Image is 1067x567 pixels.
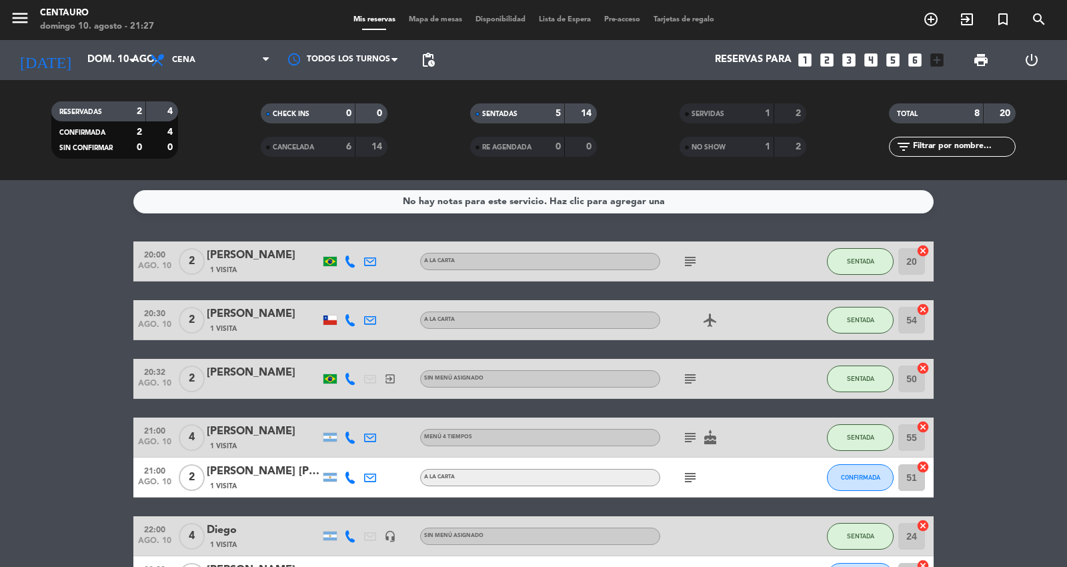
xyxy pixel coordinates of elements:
strong: 2 [137,127,142,137]
strong: 0 [556,142,561,151]
button: SENTADA [827,366,894,392]
div: Diego [207,522,320,539]
i: exit_to_app [959,11,975,27]
strong: 0 [137,143,142,152]
strong: 0 [586,142,594,151]
span: print [973,52,989,68]
div: domingo 10. agosto - 21:27 [40,20,154,33]
span: 2 [179,464,205,491]
span: NO SHOW [692,144,726,151]
span: 22:00 [138,521,171,536]
strong: 4 [167,127,175,137]
i: cake [702,430,718,446]
span: 2 [179,248,205,275]
span: RE AGENDADA [482,144,531,151]
span: SENTADA [847,316,874,324]
i: cancel [916,244,930,257]
span: Disponibilidad [469,16,532,23]
span: 2 [179,366,205,392]
i: subject [682,253,698,269]
strong: 20 [1000,109,1013,118]
span: Tarjetas de regalo [647,16,721,23]
i: looks_3 [840,51,858,69]
strong: 8 [974,109,980,118]
span: Lista de Espera [532,16,598,23]
div: LOG OUT [1006,40,1057,80]
span: ago. 10 [138,320,171,336]
span: 1 Visita [210,324,237,334]
span: SENTADA [847,257,874,265]
span: CONFIRMADA [841,474,880,481]
span: 20:32 [138,364,171,379]
i: power_settings_new [1024,52,1040,68]
div: [PERSON_NAME] [207,423,320,440]
span: Mis reservas [347,16,402,23]
strong: 6 [346,142,351,151]
span: A LA CARTA [424,474,455,480]
span: SIN CONFIRMAR [59,145,113,151]
span: 4 [179,424,205,451]
i: looks_5 [884,51,902,69]
span: SENTADA [847,375,874,382]
span: ago. 10 [138,379,171,394]
span: Reservas para [715,54,792,66]
i: exit_to_app [384,373,396,385]
div: [PERSON_NAME] [207,364,320,382]
strong: 2 [796,142,804,151]
div: Centauro [40,7,154,20]
strong: 1 [765,109,770,118]
span: 1 Visita [210,441,237,452]
strong: 14 [371,142,385,151]
span: 1 Visita [210,265,237,275]
i: menu [10,8,30,28]
span: Cena [172,55,195,65]
i: subject [682,470,698,486]
i: [DATE] [10,45,81,75]
span: Pre-acceso [598,16,647,23]
i: filter_list [896,139,912,155]
span: Sin menú asignado [424,376,483,381]
span: 20:30 [138,305,171,320]
span: SERVIDAS [692,111,724,117]
strong: 2 [137,107,142,116]
strong: 0 [346,109,351,118]
i: search [1031,11,1047,27]
strong: 5 [556,109,561,118]
span: A LA CARTA [424,317,455,322]
strong: 4 [167,107,175,116]
i: add_box [928,51,946,69]
span: 4 [179,523,205,550]
i: add_circle_outline [923,11,939,27]
i: looks_4 [862,51,880,69]
i: looks_one [796,51,814,69]
span: ago. 10 [138,261,171,277]
strong: 0 [167,143,175,152]
div: [PERSON_NAME] [207,306,320,323]
strong: 14 [581,109,594,118]
span: 21:00 [138,462,171,478]
span: TOTAL [897,111,918,117]
span: Sin menú asignado [424,533,483,538]
i: turned_in_not [995,11,1011,27]
strong: 2 [796,109,804,118]
i: cancel [916,420,930,434]
button: SENTADA [827,307,894,334]
span: ago. 10 [138,478,171,493]
span: CONFIRMADA [59,129,105,136]
i: airplanemode_active [702,312,718,328]
span: pending_actions [420,52,436,68]
i: looks_two [818,51,836,69]
i: looks_6 [906,51,924,69]
button: SENTADA [827,424,894,451]
i: arrow_drop_down [124,52,140,68]
span: SENTADA [847,532,874,540]
span: 20:00 [138,246,171,261]
strong: 1 [765,142,770,151]
span: SENTADA [847,434,874,441]
span: 1 Visita [210,481,237,492]
input: Filtrar por nombre... [912,139,1015,154]
span: ago. 10 [138,438,171,453]
span: A LA CARTA [424,258,455,263]
span: 2 [179,307,205,334]
div: No hay notas para este servicio. Haz clic para agregar una [403,194,665,209]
